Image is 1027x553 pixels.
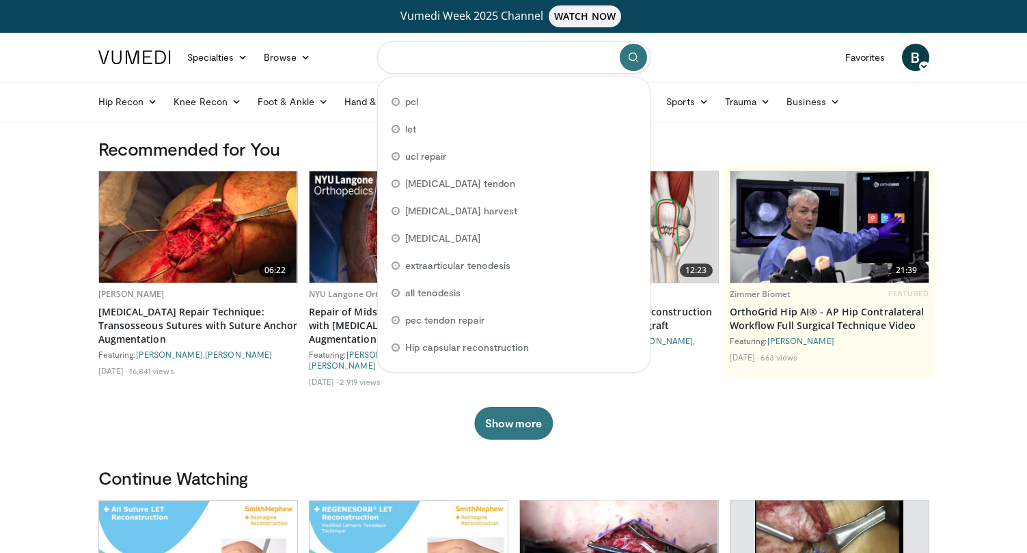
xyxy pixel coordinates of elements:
a: Zimmer Biomet [730,288,791,300]
span: [MEDICAL_DATA] tendon [405,177,515,190]
a: Vumedi Week 2025 ChannelWATCH NOW [100,5,927,27]
h3: Recommended for You [98,138,929,160]
h3: Continue Watching [98,467,929,489]
span: let [405,122,416,136]
span: pcl [405,95,418,109]
a: Hand & Wrist [336,88,424,115]
a: 21:39 [730,171,929,283]
li: [DATE] [98,365,128,376]
a: 10:18 [310,171,508,283]
a: Hip Recon [90,88,166,115]
div: Featuring: , [98,349,298,360]
a: B [902,44,929,71]
a: [PERSON_NAME] [309,360,376,370]
li: 2,919 views [340,376,381,387]
li: [DATE] [730,352,759,363]
span: extraarticular tenodesis [405,259,511,272]
span: [MEDICAL_DATA] harvest [405,204,518,218]
span: ucl repair [405,150,447,163]
span: 12:23 [680,264,713,277]
a: [PERSON_NAME] [346,350,413,359]
span: WATCH NOW [549,5,621,27]
div: Featuring: , , [309,349,508,371]
span: Hip capsular reconstruction [405,341,530,354]
li: [DATE] [309,376,338,387]
img: 96a9cbbb-25ee-4404-ab87-b32d60616ad7.620x360_q85_upscale.jpg [730,171,929,282]
a: Foot & Ankle [249,88,336,115]
img: VuMedi Logo [98,51,171,64]
a: [PERSON_NAME] [136,350,203,359]
a: [PERSON_NAME] [205,350,272,359]
span: 21:39 [890,264,923,277]
li: 16,841 views [129,365,174,376]
a: Specialties [179,44,256,71]
img: a284ffb3-f88c-46bb-88bb-d0d390e931a0.620x360_q85_upscale.jpg [99,171,297,283]
a: [PERSON_NAME] [98,288,165,300]
a: [PERSON_NAME] [767,336,834,345]
img: d2d58f25-548e-4925-b400-80d20f956264.jpg.620x360_q85_upscale.jpg [310,171,508,283]
a: Sports [658,88,717,115]
a: Browse [256,44,318,71]
a: Business [778,88,848,115]
a: 06:22 [99,171,297,283]
a: Favorites [837,44,894,71]
a: [PERSON_NAME] [626,336,693,345]
li: 663 views [761,352,797,363]
a: NYU Langone Orthopedics [309,288,415,300]
a: OrthoGrid Hip AI® - AP Hip Contralateral Workflow Full Surgical Technique Video [730,305,929,332]
span: all tenodesis [405,286,461,300]
a: Trauma [717,88,779,115]
span: 06:22 [259,264,292,277]
span: [MEDICAL_DATA] [405,231,481,245]
a: Knee Recon [165,88,249,115]
a: [MEDICAL_DATA] Repair Technique: Transosseous Sutures with Suture Anchor Augmentation [98,305,298,346]
span: pec tendon repair [405,313,484,327]
a: Repair of Midsubstance [MEDICAL_DATA] with [MEDICAL_DATA] Autograft Augmentation [309,305,508,346]
input: Search topics, interventions [377,41,651,74]
span: FEATURED [888,289,929,298]
div: Featuring: [730,335,929,346]
button: Show more [474,407,553,440]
